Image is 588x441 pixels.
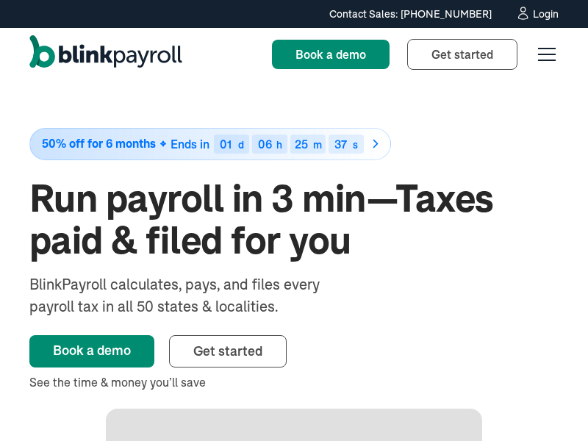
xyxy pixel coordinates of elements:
a: home [29,35,182,73]
div: Contact Sales: [PHONE_NUMBER] [329,7,492,22]
span: 37 [334,137,347,151]
span: 01 [220,137,232,151]
div: h [276,140,282,150]
a: 50% off for 6 monthsEnds in01d06h25m37s [29,128,559,160]
span: Get started [193,343,262,359]
a: Book a demo [272,40,390,69]
a: Book a demo [29,335,154,367]
span: Get started [431,47,493,62]
span: 50% off for 6 months [42,137,156,150]
div: d [238,140,244,150]
div: See the time & money you’ll save [29,373,559,391]
a: Login [515,6,559,22]
div: s [353,140,358,150]
div: Login [533,9,559,19]
div: m [313,140,322,150]
span: Ends in [171,137,209,151]
h1: Run payroll in 3 min—Taxes paid & filed for you [29,178,559,262]
div: BlinkPayroll calculates, pays, and files every payroll tax in all 50 states & localities. [29,273,359,318]
a: Get started [407,39,517,70]
span: Book a demo [295,47,366,62]
a: Get started [169,335,287,367]
span: 06 [258,137,272,151]
span: 25 [295,137,308,151]
div: menu [529,37,559,72]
